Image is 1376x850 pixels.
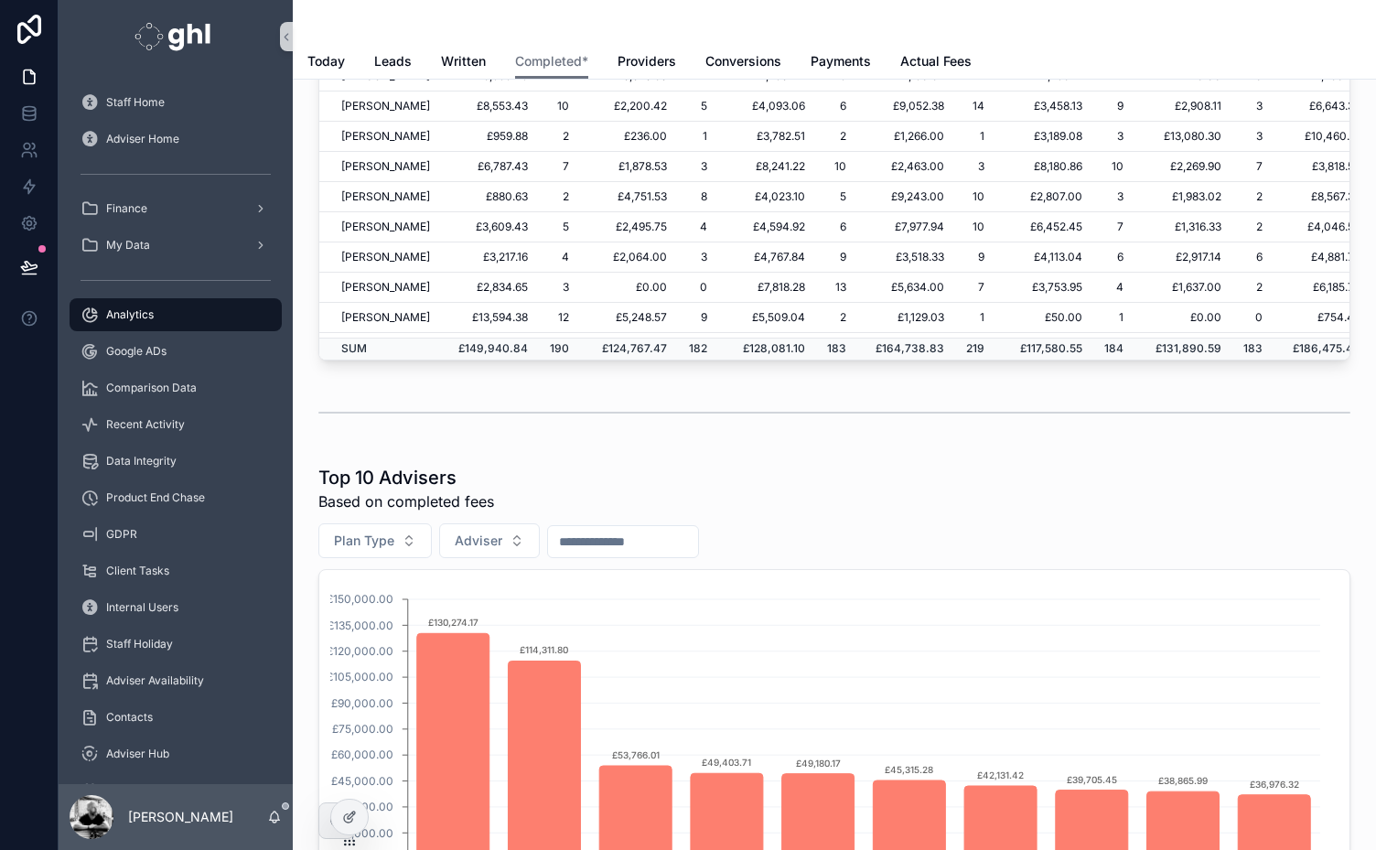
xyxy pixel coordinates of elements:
[318,523,432,558] button: Select Button
[995,122,1093,152] td: £3,189.08
[334,532,394,550] span: Plan Type
[441,122,539,152] td: £959.88
[857,91,955,122] td: £9,052.38
[816,273,857,303] td: 13
[1134,338,1232,360] td: £131,890.59
[1093,122,1134,152] td: 3
[580,212,678,242] td: £2,495.75
[618,45,676,81] a: Providers
[900,45,972,81] a: Actual Fees
[428,617,478,628] text: £130,274.17
[1232,333,1274,363] td: 8
[441,182,539,212] td: £880.63
[327,644,393,658] tspan: £120,000.00
[332,722,393,736] tspan: £75,000.00
[319,212,441,242] td: [PERSON_NAME]
[106,783,188,798] span: Meet The Team
[441,303,539,333] td: £13,594.38
[678,273,718,303] td: 0
[678,242,718,273] td: 3
[995,182,1093,212] td: £2,807.00
[106,381,197,395] span: Comparison Data
[1134,242,1232,273] td: £2,917.14
[331,748,393,761] tspan: £60,000.00
[455,532,502,550] span: Adviser
[1134,152,1232,182] td: £2,269.90
[580,303,678,333] td: £5,248.57
[70,445,282,478] a: Data Integrity
[816,182,857,212] td: 5
[1134,333,1232,363] td: £4,339.85
[539,273,580,303] td: 3
[580,122,678,152] td: £236.00
[1093,273,1134,303] td: 4
[439,523,540,558] button: Select Button
[441,273,539,303] td: £2,834.65
[816,338,857,360] td: 183
[995,303,1093,333] td: £50.00
[106,673,204,688] span: Adviser Availability
[106,417,185,432] span: Recent Activity
[1274,303,1371,333] td: £754.49
[70,192,282,225] a: Finance
[678,333,718,363] td: 5
[134,22,216,51] img: App logo
[319,333,441,363] td: [PERSON_NAME]
[1274,152,1371,182] td: £3,818.57
[718,303,816,333] td: £5,509.04
[106,95,165,110] span: Staff Home
[70,591,282,624] a: Internal Users
[328,618,393,631] tspan: £135,000.00
[128,808,233,826] p: [PERSON_NAME]
[857,333,955,363] td: £5,544.02
[539,212,580,242] td: 5
[331,800,393,813] tspan: £30,000.00
[857,338,955,360] td: £164,738.83
[327,592,393,606] tspan: £150,000.00
[718,333,816,363] td: £968.04
[705,52,781,70] span: Conversions
[441,338,539,360] td: £149,940.84
[1093,91,1134,122] td: 9
[106,527,137,542] span: GDPR
[580,333,678,363] td: £1,175.83
[1093,242,1134,273] td: 6
[106,238,150,253] span: My Data
[106,564,169,578] span: Client Tasks
[1274,122,1371,152] td: £10,460.51
[995,338,1093,360] td: £117,580.55
[1093,152,1134,182] td: 10
[70,371,282,404] a: Comparison Data
[857,212,955,242] td: £7,977.94
[539,242,580,273] td: 4
[1274,333,1371,363] td: £5,876.69
[977,769,1024,780] text: £42,131.42
[374,45,412,81] a: Leads
[539,338,580,360] td: 190
[816,303,857,333] td: 2
[307,45,345,81] a: Today
[1274,91,1371,122] td: £6,643.38
[1232,338,1274,360] td: 183
[718,242,816,273] td: £4,767.84
[307,52,345,70] span: Today
[539,91,580,122] td: 10
[539,333,580,363] td: 3
[1093,212,1134,242] td: 7
[580,273,678,303] td: £0.00
[59,73,293,784] div: scrollable content
[70,123,282,156] a: Adviser Home
[811,52,871,70] span: Payments
[816,152,857,182] td: 10
[70,628,282,661] a: Staff Holiday
[70,335,282,368] a: Google ADs
[441,91,539,122] td: £8,553.43
[955,273,995,303] td: 7
[319,338,441,360] td: SUM
[70,298,282,331] a: Analytics
[1158,775,1208,786] text: £38,865.99
[718,273,816,303] td: £7,818.28
[995,91,1093,122] td: £3,458.13
[539,303,580,333] td: 12
[331,695,393,709] tspan: £90,000.00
